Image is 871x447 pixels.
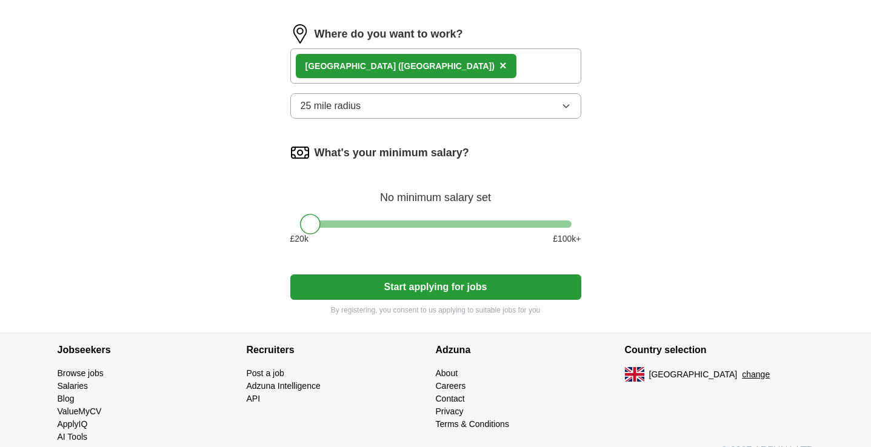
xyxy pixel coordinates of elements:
[58,432,88,442] a: AI Tools
[315,145,469,161] label: What's your minimum salary?
[436,394,465,403] a: Contact
[436,368,458,378] a: About
[649,368,738,381] span: [GEOGRAPHIC_DATA]
[58,419,88,429] a: ApplyIQ
[58,381,88,391] a: Salaries
[247,368,284,378] a: Post a job
[58,368,104,378] a: Browse jobs
[290,233,309,245] span: £ 20 k
[436,419,509,429] a: Terms & Conditions
[315,26,463,42] label: Where do you want to work?
[290,93,581,119] button: 25 mile radius
[290,274,581,300] button: Start applying for jobs
[305,61,396,71] strong: [GEOGRAPHIC_DATA]
[742,368,770,381] button: change
[247,381,321,391] a: Adzuna Intelligence
[499,59,507,72] span: ×
[436,406,464,416] a: Privacy
[58,394,75,403] a: Blog
[625,333,814,367] h4: Country selection
[290,143,310,162] img: salary.png
[290,305,581,316] p: By registering, you consent to us applying to suitable jobs for you
[625,367,644,382] img: UK flag
[247,394,261,403] a: API
[436,381,466,391] a: Careers
[553,233,581,245] span: £ 100 k+
[301,99,361,113] span: 25 mile radius
[290,24,310,44] img: location.png
[58,406,102,416] a: ValueMyCV
[499,57,507,75] button: ×
[290,177,581,206] div: No minimum salary set
[398,61,495,71] span: ([GEOGRAPHIC_DATA])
